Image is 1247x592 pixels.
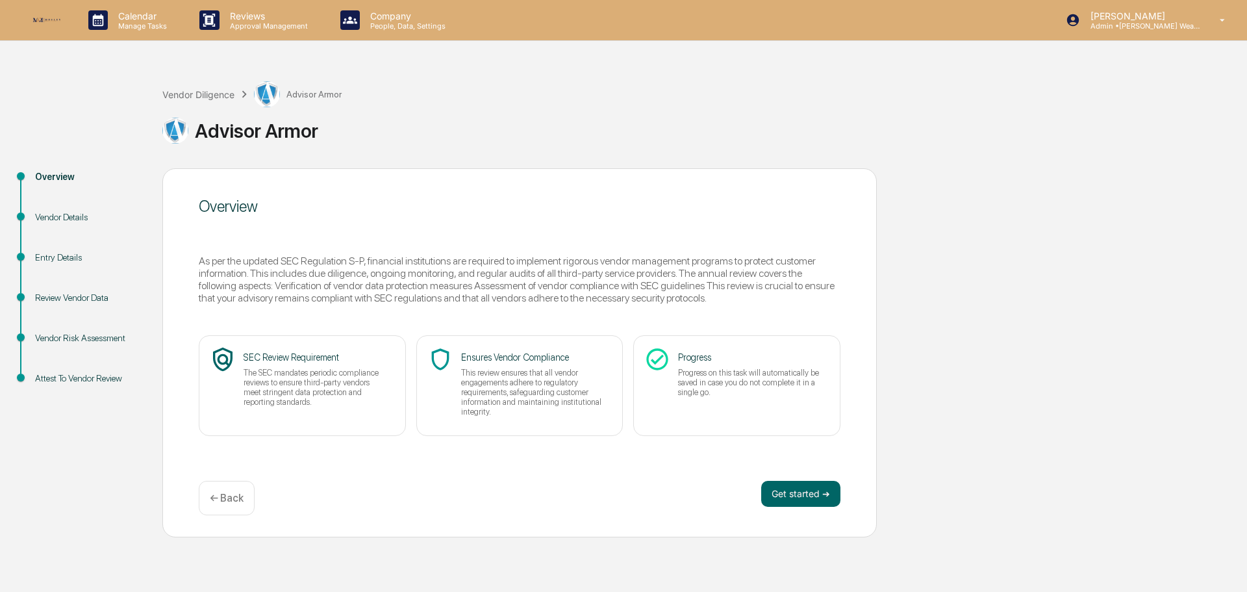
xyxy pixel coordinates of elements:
p: People, Data, Settings [360,21,452,31]
div: Overview [35,170,142,184]
div: Entry Details [35,251,142,264]
p: [PERSON_NAME] [1080,10,1201,21]
div: Attest To Vendor Review [35,372,142,385]
span: check_circle_icon [644,346,670,372]
div: Advisor Armor [162,118,1241,144]
div: As per the updated SEC Regulation S-P, financial institutions are required to implement rigorous ... [199,255,840,304]
div: Vendor Diligence [162,89,234,100]
div: Vendor Details [35,211,142,224]
span: policy_icon [210,346,236,372]
img: Vendor Logo [162,118,188,144]
p: Reviews [220,10,314,21]
p: Company [360,10,452,21]
p: Calendar [108,10,173,21]
span: shield_icon [427,346,453,372]
div: Advisor Armor [254,81,342,107]
div: Vendor Risk Assessment [35,331,142,345]
img: Vendor Logo [254,81,280,107]
p: SEC Review Requirement [244,352,387,363]
p: Progress on this task will automatically be saved in case you do not complete it in a single go. [678,368,822,397]
button: Get started ➔ [761,481,840,507]
img: logo [31,16,62,25]
div: Review Vendor Data [35,291,142,305]
p: The SEC mandates periodic compliance reviews to ensure third-party vendors meet stringent data pr... [244,368,387,407]
p: Manage Tasks [108,21,173,31]
p: ← Back [210,492,244,504]
p: Ensures Vendor Compliance [461,352,605,363]
p: Approval Management [220,21,314,31]
div: Overview [199,197,840,216]
p: This review ensures that all vendor engagements adhere to regulatory requirements, safeguarding c... [461,368,605,417]
p: Admin • [PERSON_NAME] Wealth [1080,21,1201,31]
p: Progress [678,352,822,363]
